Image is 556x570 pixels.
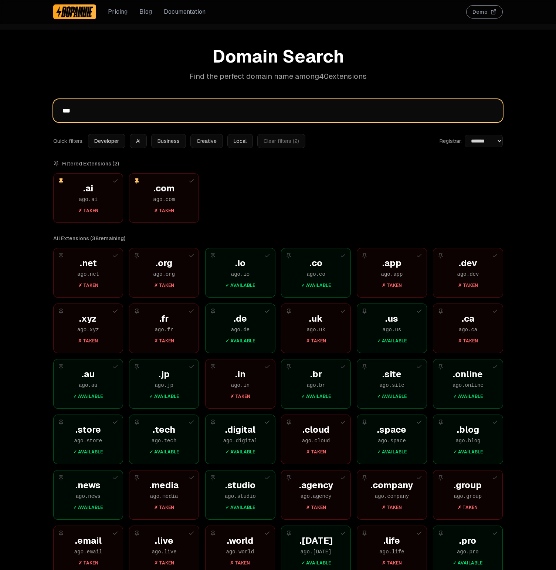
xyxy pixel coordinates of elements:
[62,424,114,436] div: . store
[138,504,190,510] div: ✗ Taken
[62,313,114,325] div: . xyz
[208,362,217,371] button: Pin extension
[290,326,342,333] div: ago . uk
[366,449,417,455] div: ✓ Available
[57,529,65,538] button: Pin extension
[62,393,114,399] div: ✓ Available
[415,307,424,316] button: Add to selection
[284,529,293,538] button: Pin extension
[442,326,494,333] div: ago . ca
[366,271,417,278] div: ago . app
[187,307,196,316] button: Add to selection
[214,479,266,491] div: . studio
[214,382,266,389] div: ago . in
[62,493,114,500] div: ago . news
[111,177,120,185] button: Add to selection
[442,493,494,500] div: ago . group
[442,449,494,455] div: ✓ Available
[339,529,347,538] button: Add to selection
[284,362,293,371] button: Pin extension
[62,338,114,344] div: ✗ Taken
[108,7,128,16] a: Pricing
[284,307,293,316] button: Pin extension
[366,504,417,510] div: ✗ Taken
[360,473,369,482] button: Pin extension
[214,437,266,445] div: ago . digital
[111,418,120,427] button: Add to selection
[366,313,417,325] div: . us
[442,338,494,344] div: ✗ Taken
[214,504,266,510] div: ✓ Available
[214,313,266,325] div: . de
[366,493,417,500] div: ago . company
[263,529,272,538] button: Add to selection
[290,560,342,566] div: ✓ Available
[111,473,120,482] button: Add to selection
[360,529,369,538] button: Pin extension
[415,418,424,427] button: Add to selection
[214,424,266,436] div: . digital
[138,368,190,380] div: . jp
[415,529,424,538] button: Add to selection
[290,504,342,510] div: ✗ Taken
[138,257,190,269] div: . org
[442,313,494,325] div: . ca
[466,5,503,19] a: Demo
[366,393,417,399] div: ✓ Available
[62,282,114,288] div: ✗ Taken
[415,473,424,482] button: Add to selection
[491,473,499,482] button: Add to selection
[366,560,417,566] div: ✗ Taken
[57,473,65,482] button: Pin extension
[214,282,266,288] div: ✓ Available
[263,362,272,371] button: Add to selection
[138,282,190,288] div: ✗ Taken
[214,548,266,556] div: ago . world
[187,177,196,185] button: Add to selection
[366,548,417,556] div: ago . life
[187,473,196,482] button: Add to selection
[290,479,342,491] div: . agency
[187,251,196,260] button: Add to selection
[339,307,347,316] button: Add to selection
[138,449,190,455] div: ✓ Available
[290,535,342,547] div: . [DATE]
[138,535,190,547] div: . live
[436,529,445,538] button: Pin extension
[111,251,120,260] button: Add to selection
[442,368,494,380] div: . online
[111,307,120,316] button: Add to selection
[339,251,347,260] button: Add to selection
[366,479,417,491] div: . company
[290,449,342,455] div: ✗ Taken
[132,362,141,371] button: Pin extension
[132,307,141,316] button: Pin extension
[442,282,494,288] div: ✗ Taken
[257,134,305,148] button: Clear filters (2)
[139,7,152,16] a: Blog
[366,535,417,547] div: . life
[138,271,190,278] div: ago . org
[138,196,190,203] div: ago . com
[214,257,266,269] div: . io
[442,393,494,399] div: ✓ Available
[442,548,494,556] div: ago . pro
[442,271,494,278] div: ago . dev
[187,529,196,538] button: Add to selection
[263,251,272,260] button: Add to selection
[214,368,266,380] div: . in
[290,393,342,399] div: ✓ Available
[62,504,114,510] div: ✓ Available
[53,47,503,65] h1: Domain Search
[53,137,84,145] span: Quick filters:
[442,424,494,436] div: . blog
[62,548,114,556] div: ago . email
[138,326,190,333] div: ago . fr
[62,560,114,566] div: ✗ Taken
[214,560,266,566] div: ✗ Taken
[62,196,114,203] div: ago . ai
[62,437,114,445] div: ago . store
[62,382,114,389] div: ago . au
[440,137,462,145] label: Registrar:
[56,6,93,18] img: Dopamine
